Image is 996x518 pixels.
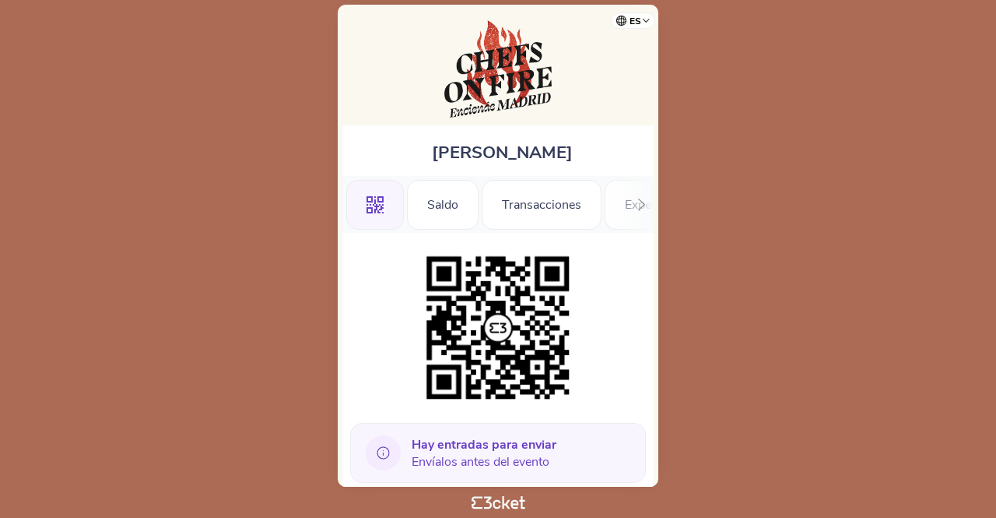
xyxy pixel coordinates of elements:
div: Transacciones [482,180,601,230]
a: Experiencias [605,195,714,212]
span: Envíalos antes del evento [412,436,556,470]
img: 5da19240f2a342379d8c5cbe5b77ce64.png [419,248,577,407]
b: Hay entradas para enviar [412,436,556,453]
a: Transacciones [482,195,601,212]
span: [PERSON_NAME] [432,141,573,164]
div: Saldo [407,180,479,230]
img: Chefs on Fire Madrid 2025 [444,20,552,118]
div: Experiencias [605,180,714,230]
a: Saldo [407,195,479,212]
